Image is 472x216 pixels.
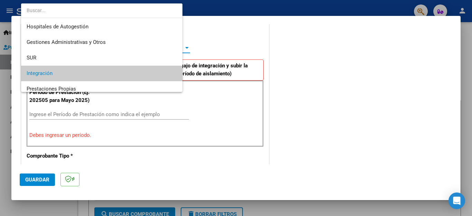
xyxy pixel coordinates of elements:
[449,192,465,209] div: Open Intercom Messenger
[27,39,106,45] span: Gestiones Administrativas y Otros
[27,55,36,61] span: SUR
[27,24,88,30] span: Hospitales de Autogestión
[27,86,76,92] span: Prestaciones Propias
[27,70,53,76] span: Integración
[21,3,182,18] input: dropdown search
